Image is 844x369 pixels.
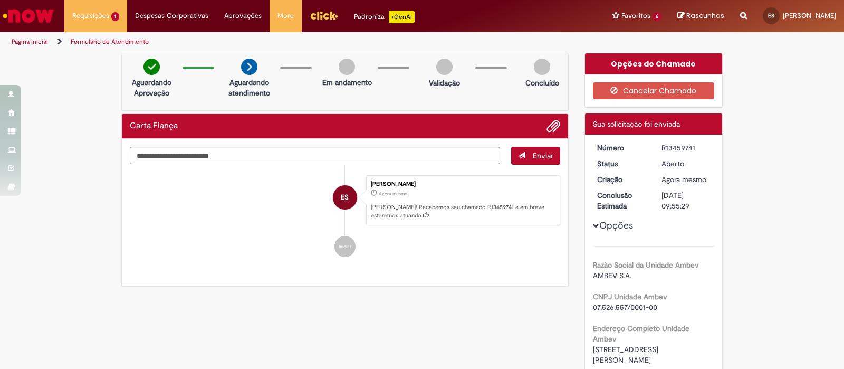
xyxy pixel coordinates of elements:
img: ServiceNow [1,5,55,26]
p: Aguardando atendimento [224,77,275,98]
img: click_logo_yellow_360x200.png [310,7,338,23]
dt: Criação [589,174,654,185]
h2: Carta Fiança Histórico de tíquete [130,121,178,131]
span: ES [768,12,774,19]
button: Adicionar anexos [546,119,560,133]
b: Endereço Completo Unidade Ambev [593,324,689,344]
a: Formulário de Atendimento [71,37,149,46]
span: Agora mesmo [661,175,706,184]
button: Cancelar Chamado [593,82,715,99]
p: Validação [429,78,460,88]
span: Favoritos [621,11,650,21]
span: AMBEV S.A. [593,271,631,280]
div: Erick Nilton Suizu [333,185,357,210]
div: Padroniza [354,11,415,23]
span: Aprovações [224,11,262,21]
dt: Status [589,158,654,169]
a: Página inicial [12,37,48,46]
span: Rascunhos [686,11,724,21]
p: [PERSON_NAME]! Recebemos seu chamado R13459741 e em breve estaremos atuando. [371,203,554,220]
span: ES [341,185,349,210]
span: 1 [111,12,119,21]
ul: Trilhas de página [8,32,555,52]
div: Opções do Chamado [585,53,723,74]
time: 28/08/2025 17:55:25 [661,175,706,184]
div: [PERSON_NAME] [371,181,554,187]
span: Enviar [533,151,553,160]
ul: Histórico de tíquete [130,165,560,268]
span: Despesas Corporativas [135,11,208,21]
b: CNPJ Unidade Ambev [593,292,667,301]
span: 6 [653,12,661,21]
span: [PERSON_NAME] [783,11,836,20]
p: +GenAi [389,11,415,23]
div: Aberto [661,158,711,169]
span: More [277,11,294,21]
dt: Conclusão Estimada [589,190,654,211]
b: Razão Social da Unidade Ambev [593,260,699,270]
img: img-circle-grey.png [534,59,550,75]
div: R13459741 [661,143,711,153]
a: Rascunhos [677,11,724,21]
div: 28/08/2025 17:55:25 [661,174,711,185]
span: [STREET_ADDRESS][PERSON_NAME] [593,345,658,365]
time: 28/08/2025 17:55:25 [379,191,407,197]
img: img-circle-grey.png [339,59,355,75]
span: 07.526.557/0001-00 [593,302,657,312]
img: img-circle-grey.png [436,59,453,75]
p: Concluído [525,78,559,88]
p: Em andamento [322,77,372,88]
img: arrow-next.png [241,59,257,75]
li: Erick Nilton Suizu [130,175,560,226]
span: Agora mesmo [379,191,407,197]
div: [DATE] 09:55:29 [661,190,711,211]
span: Requisições [72,11,109,21]
button: Enviar [511,147,560,165]
p: Aguardando Aprovação [126,77,177,98]
span: Sua solicitação foi enviada [593,119,680,129]
img: check-circle-green.png [143,59,160,75]
dt: Número [589,143,654,153]
textarea: Digite sua mensagem aqui... [130,147,500,165]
